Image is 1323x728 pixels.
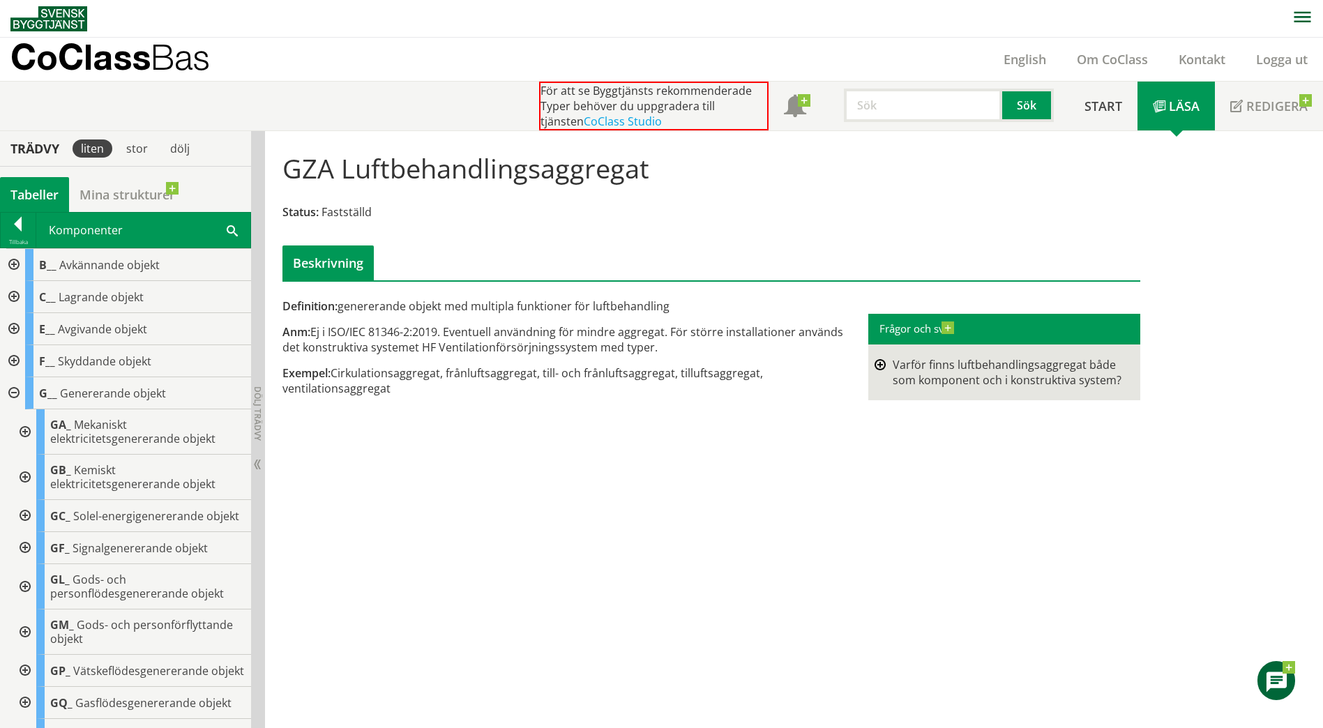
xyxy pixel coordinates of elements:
span: Kemiskt elektricitetsgenererande objekt [50,462,216,492]
img: Svensk Byggtjänst [10,6,87,31]
a: Redigera [1215,82,1323,130]
span: Definition: [282,298,338,314]
span: GA_ [50,417,71,432]
a: CoClass Studio [584,114,662,129]
span: Solel-energigenererande objekt [73,508,239,524]
span: GM_ [50,617,74,632]
h1: GZA Luftbehandlingsaggregat [282,153,649,183]
span: Skyddande objekt [58,354,151,369]
div: stor [118,139,156,158]
span: Gods- och personförflyttande objekt [50,617,233,646]
span: Notifikationer [784,96,806,119]
div: Gå till informationssidan för CoClass Studio [11,564,251,609]
span: Mekaniskt elektricitetsgenererande objekt [50,417,216,446]
div: genererande objekt med multipla funktioner för luftbehandling [282,298,847,314]
span: Avkännande objekt [59,257,160,273]
input: Sök [844,89,1002,122]
a: Logga ut [1241,51,1323,68]
div: Varför finns luftbehandlingsaggregat både som komponent och i konstruktiva system? [893,357,1125,388]
span: Frågor och svar [879,321,954,335]
a: Start [1069,82,1137,130]
span: Vätskeflödesgenererande objekt [73,663,244,678]
div: liten [73,139,112,158]
div: Gå till informationssidan för CoClass Studio [11,655,251,687]
span: GL_ [50,572,70,587]
span: Gasflödesgenererande objekt [75,695,232,711]
span: E__ [39,321,55,337]
a: CoClassBas [10,38,240,81]
span: Fastställd [322,204,372,220]
span: Dölj trädvy [252,386,264,441]
div: Gå till informationssidan för CoClass Studio [11,455,251,500]
a: Läsa [1137,82,1215,130]
span: Exempel: [282,365,331,381]
span: Status: [282,204,319,220]
span: GB_ [50,462,71,478]
div: Gå till informationssidan för CoClass Studio [11,500,251,532]
div: Cirkulationsaggregat, frånluftsaggregat, till- och frånluftsaggregat, tilluftsaggregat, ventilati... [282,365,847,396]
span: F__ [39,354,55,369]
span: GP_ [50,663,70,678]
span: Sök i tabellen [227,222,238,237]
span: Lagrande objekt [59,289,144,305]
div: Ej i ISO/IEC 81346-2:2019. Eventuell användning för mindre aggregat. För större installationer an... [282,324,847,355]
span: Genererande objekt [60,386,166,401]
span: Bas [151,36,210,77]
span: GC_ [50,508,70,524]
a: English [988,51,1061,68]
span: Redigera [1246,98,1308,114]
span: Avgivande objekt [58,321,147,337]
span: GF_ [50,540,70,556]
div: dölj [162,139,198,158]
div: Gå till informationssidan för CoClass Studio [11,609,251,655]
span: Gods- och personflödesgenererande objekt [50,572,224,601]
div: Gå till informationssidan för CoClass Studio [11,409,251,455]
a: Mina strukturer [69,177,186,212]
div: Gå till informationssidan för CoClass Studio [11,687,251,719]
div: För att se Byggtjänsts rekommenderade Typer behöver du uppgradera till tjänsten [539,82,769,130]
span: Anm: [282,324,310,340]
div: Beskrivning [282,245,374,280]
span: G__ [39,386,57,401]
button: Sök [1002,89,1054,122]
a: Kontakt [1163,51,1241,68]
span: Start [1084,98,1122,114]
span: Läsa [1169,98,1200,114]
div: Trädvy [3,141,67,156]
div: Tillbaka [1,236,36,248]
div: Komponenter [36,213,250,248]
div: Gå till informationssidan för CoClass Studio [11,532,251,564]
span: Signalgenererande objekt [73,540,208,556]
span: C__ [39,289,56,305]
p: CoClass [10,49,210,65]
a: Om CoClass [1061,51,1163,68]
span: GQ_ [50,695,73,711]
span: B__ [39,257,56,273]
